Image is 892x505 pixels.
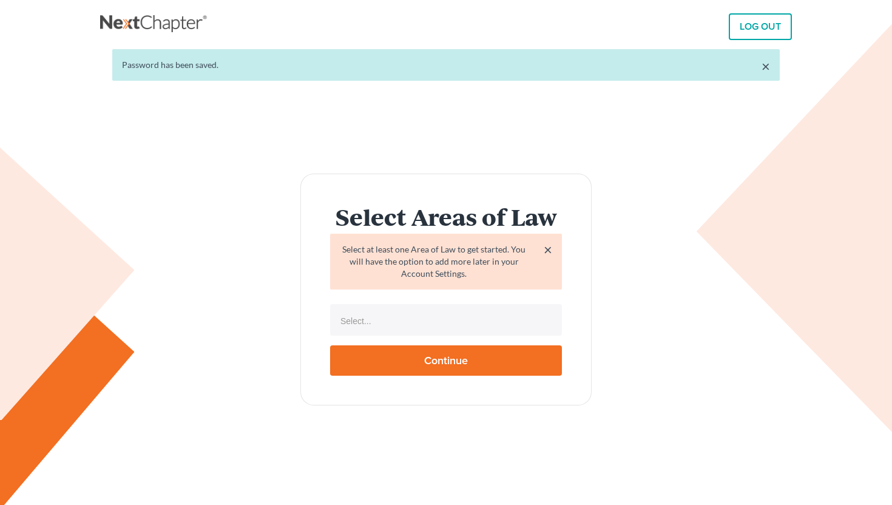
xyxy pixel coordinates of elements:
[729,13,792,40] a: LOG OUT
[122,59,770,71] div: Password has been saved.
[534,234,562,265] a: ×
[762,59,770,73] a: ×
[330,203,562,229] h2: Select Areas of Law
[330,234,562,290] div: Select at least one Area of Law to get started. You will have the option to add more later in you...
[330,345,562,376] input: Continue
